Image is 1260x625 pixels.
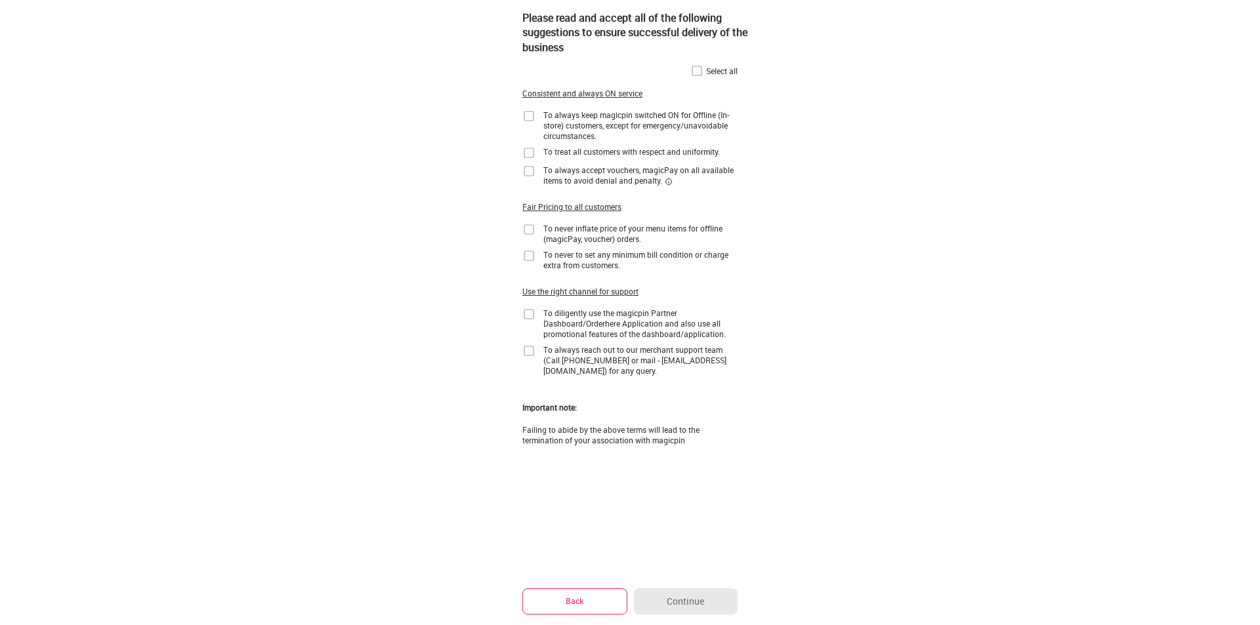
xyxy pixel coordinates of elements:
[522,201,621,212] div: Fair Pricing to all customers
[522,308,535,321] img: home-delivery-unchecked-checkbox-icon.f10e6f61.svg
[543,308,738,339] div: To diligently use the magicpin Partner Dashboard/Orderhere Application and also use all promotion...
[522,286,639,297] div: Use the right channel for support
[522,88,642,99] div: Consistent and always ON service
[522,402,577,413] div: Important note:
[543,110,738,141] div: To always keep magicpin switched ON for Offline (In-store) customers, except for emergency/unavoi...
[522,249,535,262] img: home-delivery-unchecked-checkbox-icon.f10e6f61.svg
[522,146,535,159] img: home-delivery-unchecked-checkbox-icon.f10e6f61.svg
[522,110,535,123] img: home-delivery-unchecked-checkbox-icon.f10e6f61.svg
[522,424,738,445] div: Failing to abide by the above terms will lead to the termination of your association with magicpin
[690,64,703,77] img: home-delivery-unchecked-checkbox-icon.f10e6f61.svg
[665,178,673,186] img: informationCircleBlack.2195f373.svg
[522,588,627,614] button: Back
[634,588,738,615] button: Continue
[543,344,738,376] div: To always reach out to our merchant support team (Call [PHONE_NUMBER] or mail - [EMAIL_ADDRESS][D...
[522,344,535,357] img: home-delivery-unchecked-checkbox-icon.f10e6f61.svg
[706,66,738,76] div: Select all
[543,249,738,270] div: To never to set any minimum bill condition or charge extra from customers.
[543,223,738,244] div: To never inflate price of your menu items for offline (magicPay, voucher) orders.
[543,146,720,157] div: To treat all customers with respect and uniformity.
[522,165,535,178] img: home-delivery-unchecked-checkbox-icon.f10e6f61.svg
[522,223,535,236] img: home-delivery-unchecked-checkbox-icon.f10e6f61.svg
[543,165,738,186] div: To always accept vouchers, magicPay on all available items to avoid denial and penalty.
